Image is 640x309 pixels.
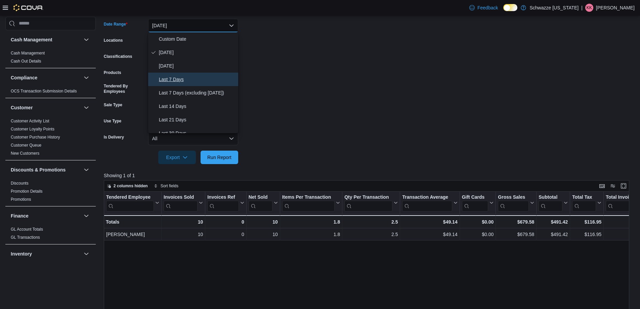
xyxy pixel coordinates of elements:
div: Total Tax [572,194,596,201]
div: Gross Sales [498,194,529,201]
h3: Inventory [11,250,32,257]
button: Inventory [11,250,81,257]
button: Export [158,151,196,164]
a: Cash Management [11,51,45,55]
div: Tendered Employee [106,194,154,211]
button: Subtotal [539,194,568,211]
span: [DATE] [159,62,236,70]
div: Net Sold [248,194,272,201]
button: Gift Cards [462,194,494,211]
div: Discounts & Promotions [5,179,96,206]
a: Promotion Details [11,189,43,194]
span: Cash Management [11,50,45,56]
button: Cash Management [11,36,81,43]
div: $116.95 [572,218,601,226]
div: $116.95 [572,230,601,238]
button: Keyboard shortcuts [598,182,606,190]
div: Items Per Transaction [282,194,335,201]
span: OCS Transaction Submission Details [11,88,77,94]
span: Last 7 Days [159,75,236,83]
label: Locations [104,38,123,43]
div: Tendered Employee [106,194,154,201]
span: GL Account Totals [11,227,43,232]
div: $0.00 [462,218,494,226]
div: Subtotal [539,194,562,201]
button: [DATE] [148,19,238,32]
div: Totals [106,218,159,226]
button: Gross Sales [498,194,534,211]
button: Qty Per Transaction [344,194,398,211]
button: Compliance [82,74,90,82]
span: Run Report [207,154,231,161]
a: OCS Transaction Submission Details [11,89,77,93]
label: Tendered By Employees [104,83,145,94]
img: Cova [13,4,43,11]
div: Compliance [5,87,96,98]
div: Subtotal [539,194,562,211]
button: Inventory [82,250,90,258]
div: 10 [249,230,278,238]
div: Gift Cards [462,194,488,201]
div: 2.5 [344,230,398,238]
div: $0.00 [462,230,494,238]
span: Customer Loyalty Points [11,126,54,132]
div: $491.42 [539,230,568,238]
label: Date Range [104,22,128,27]
div: Customer [5,117,96,160]
span: New Customers [11,151,39,156]
div: Items Per Transaction [282,194,335,211]
button: Items Per Transaction [282,194,340,211]
div: Finance [5,225,96,244]
div: 0 [207,218,244,226]
div: Transaction Average [402,194,452,211]
span: Last 14 Days [159,102,236,110]
button: Tendered Employee [106,194,159,211]
p: Showing 1 of 1 [104,172,635,179]
a: Cash Out Details [11,59,41,64]
button: Enter fullscreen [620,182,628,190]
h3: Finance [11,213,29,219]
span: KK [587,4,592,12]
a: Customer Queue [11,143,41,148]
h3: Customer [11,104,33,111]
label: Is Delivery [104,134,124,140]
p: | [581,4,583,12]
h3: Cash Management [11,36,52,43]
a: Promotions [11,197,31,202]
button: Run Report [201,151,238,164]
button: Transaction Average [402,194,457,211]
div: $491.42 [539,218,568,226]
button: Display options [609,182,617,190]
a: GL Transactions [11,235,40,240]
div: 10 [164,218,203,226]
label: Classifications [104,54,132,59]
button: Customer [82,104,90,112]
a: GL Account Totals [11,227,43,232]
div: 2.5 [344,218,398,226]
button: Invoices Sold [164,194,203,211]
div: $49.14 [402,218,457,226]
div: $49.14 [402,230,457,238]
div: Invoices Sold [164,194,198,201]
button: Customer [11,104,81,111]
div: 1.8 [282,218,340,226]
button: Sort fields [151,182,181,190]
div: Gross Sales [498,194,529,211]
span: 2 columns hidden [114,183,148,189]
span: Last 7 Days (excluding [DATE]) [159,89,236,97]
div: Qty Per Transaction [344,194,392,211]
span: Last 21 Days [159,116,236,124]
label: Use Type [104,118,121,124]
span: Export [162,151,192,164]
span: Sort fields [161,183,178,189]
h3: Discounts & Promotions [11,166,66,173]
h3: Compliance [11,74,37,81]
div: Qty Per Transaction [344,194,392,201]
span: Cash Out Details [11,59,41,64]
div: Total Tax [572,194,596,211]
span: Customer Purchase History [11,134,60,140]
span: Promotion Details [11,189,43,194]
a: Feedback [467,1,501,14]
div: Kyle Krueger [585,4,593,12]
